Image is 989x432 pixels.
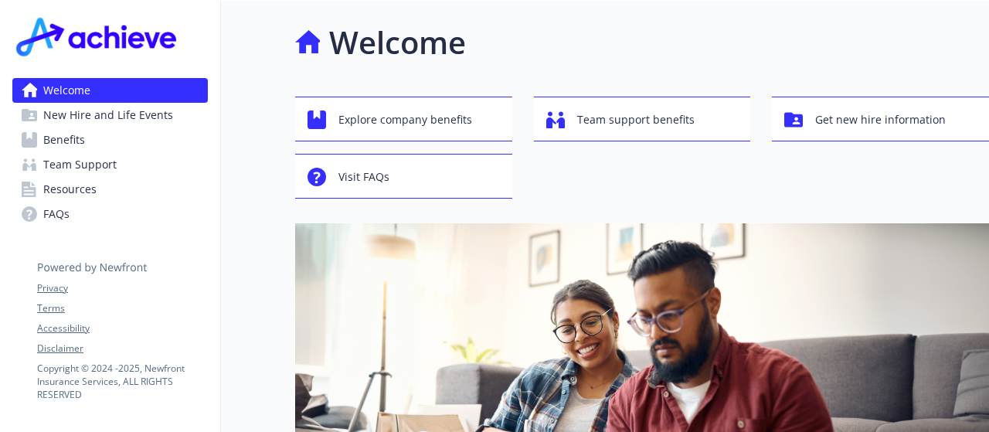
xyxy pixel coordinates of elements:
[772,97,989,141] button: Get new hire information
[577,105,695,134] span: Team support benefits
[12,78,208,103] a: Welcome
[43,177,97,202] span: Resources
[295,97,512,141] button: Explore company benefits
[534,97,751,141] button: Team support benefits
[338,162,389,192] span: Visit FAQs
[12,128,208,152] a: Benefits
[12,202,208,226] a: FAQs
[37,342,207,355] a: Disclaimer
[43,202,70,226] span: FAQs
[43,78,90,103] span: Welcome
[43,152,117,177] span: Team Support
[815,105,946,134] span: Get new hire information
[329,19,466,66] h1: Welcome
[37,301,207,315] a: Terms
[37,321,207,335] a: Accessibility
[12,152,208,177] a: Team Support
[12,103,208,128] a: New Hire and Life Events
[37,281,207,295] a: Privacy
[43,103,173,128] span: New Hire and Life Events
[43,128,85,152] span: Benefits
[338,105,472,134] span: Explore company benefits
[295,154,512,199] button: Visit FAQs
[12,177,208,202] a: Resources
[37,362,207,401] p: Copyright © 2024 - 2025 , Newfront Insurance Services, ALL RIGHTS RESERVED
